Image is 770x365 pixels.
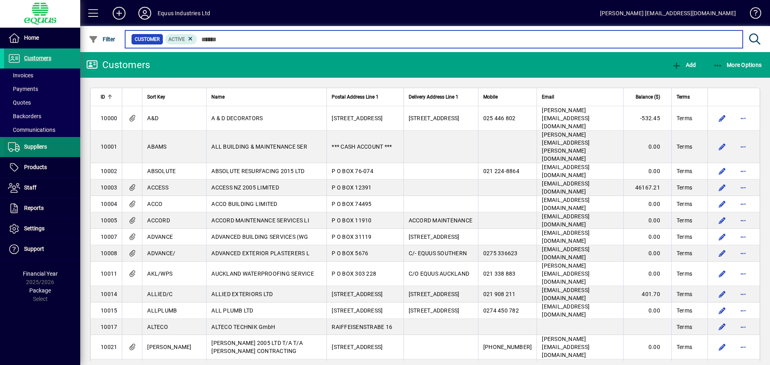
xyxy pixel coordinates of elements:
a: Staff [4,178,80,198]
span: ID [101,93,105,101]
span: 10021 [101,344,117,350]
button: Edit [716,181,729,194]
button: Edit [716,341,729,353]
span: Terms [677,233,692,241]
span: P O BOX 5676 [332,250,368,256]
td: 0.00 [623,196,671,212]
span: 10000 [101,115,117,121]
span: P O BOX 303 228 [332,270,376,277]
a: Support [4,239,80,259]
span: Delivery Address Line 1 [409,93,458,101]
span: [EMAIL_ADDRESS][DOMAIN_NAME] [542,230,590,244]
span: [EMAIL_ADDRESS][DOMAIN_NAME] [542,303,590,318]
span: Payments [8,86,38,92]
span: [PERSON_NAME][EMAIL_ADDRESS][DOMAIN_NAME] [542,262,590,285]
span: [PERSON_NAME][EMAIL_ADDRESS][PERSON_NAME][DOMAIN_NAME] [542,131,590,162]
span: [EMAIL_ADDRESS][DOMAIN_NAME] [542,213,590,228]
td: 401.70 [623,286,671,302]
span: P O BOX 12391 [332,184,371,191]
span: Suppliers [24,143,47,150]
span: Name [211,93,225,101]
span: 10002 [101,168,117,174]
span: Reports [24,205,44,211]
span: ADVANCE/ [147,250,175,256]
span: ABSOLUTE [147,168,176,174]
span: 10007 [101,234,117,240]
span: AUCKLAND WATERPROOFING SERVICE [211,270,314,277]
button: Edit [716,288,729,300]
span: [STREET_ADDRESS] [332,115,383,121]
div: Balance ($) [628,93,667,101]
span: 025 446 802 [483,115,516,121]
div: [PERSON_NAME] [EMAIL_ADDRESS][DOMAIN_NAME] [600,7,736,20]
span: [EMAIL_ADDRESS][DOMAIN_NAME] [542,246,590,260]
span: Mobile [483,93,498,101]
button: More options [737,214,750,227]
span: 10001 [101,143,117,150]
span: 0274 450 782 [483,307,519,314]
button: Add [670,58,698,72]
button: More options [737,341,750,353]
a: Suppliers [4,137,80,157]
div: ID [101,93,117,101]
a: Knowledge Base [744,2,760,28]
span: [PERSON_NAME][EMAIL_ADDRESS][DOMAIN_NAME] [542,107,590,129]
span: Products [24,164,47,170]
span: Home [24,34,39,41]
div: Mobile [483,93,532,101]
span: Terms [677,93,690,101]
button: More options [737,198,750,210]
a: Communications [4,123,80,137]
span: ALTECO TECHNIK GmbH [211,324,275,330]
span: 10011 [101,270,117,277]
span: Postal Address Line 1 [332,93,379,101]
span: Active [168,36,185,42]
span: Terms [677,216,692,224]
button: Edit [716,140,729,153]
td: 0.00 [623,163,671,179]
button: More options [737,321,750,333]
a: Invoices [4,69,80,82]
span: Terms [677,290,692,298]
button: More options [737,181,750,194]
span: ABSOLUTE RESURFACING 2015 LTD [211,168,304,174]
span: ALTECO [147,324,168,330]
td: 46167.21 [623,179,671,196]
button: More options [737,247,750,260]
span: Package [29,287,51,294]
a: Quotes [4,96,80,109]
span: 021 338 883 [483,270,516,277]
span: 10005 [101,217,117,224]
td: 0.00 [623,245,671,262]
span: [EMAIL_ADDRESS][DOMAIN_NAME] [542,197,590,211]
div: Customers [86,58,150,71]
span: ABAMS [147,143,166,150]
span: Filter [89,36,115,42]
span: ALLIED/C [147,291,172,297]
span: [STREET_ADDRESS] [409,307,460,314]
span: Backorders [8,113,41,119]
span: Sort Key [147,93,165,101]
span: Add [672,62,696,68]
td: -532.45 [623,106,671,131]
button: Edit [716,214,729,227]
button: Edit [716,198,729,210]
span: [STREET_ADDRESS] [332,291,383,297]
button: More options [737,304,750,317]
button: More options [737,140,750,153]
span: ALLPLUMB [147,307,177,314]
span: 021 224-8864 [483,168,519,174]
span: 10008 [101,250,117,256]
button: Edit [716,247,729,260]
td: 0.00 [623,212,671,229]
span: Terms [677,249,692,257]
span: [EMAIL_ADDRESS][DOMAIN_NAME] [542,180,590,195]
span: Communications [8,127,55,133]
div: Name [211,93,322,101]
a: Backorders [4,109,80,123]
span: 10015 [101,307,117,314]
button: Edit [716,230,729,243]
span: Terms [677,200,692,208]
span: ALL PLUMB LTD [211,307,253,314]
span: ACCESS NZ 2005 LIMITED [211,184,279,191]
